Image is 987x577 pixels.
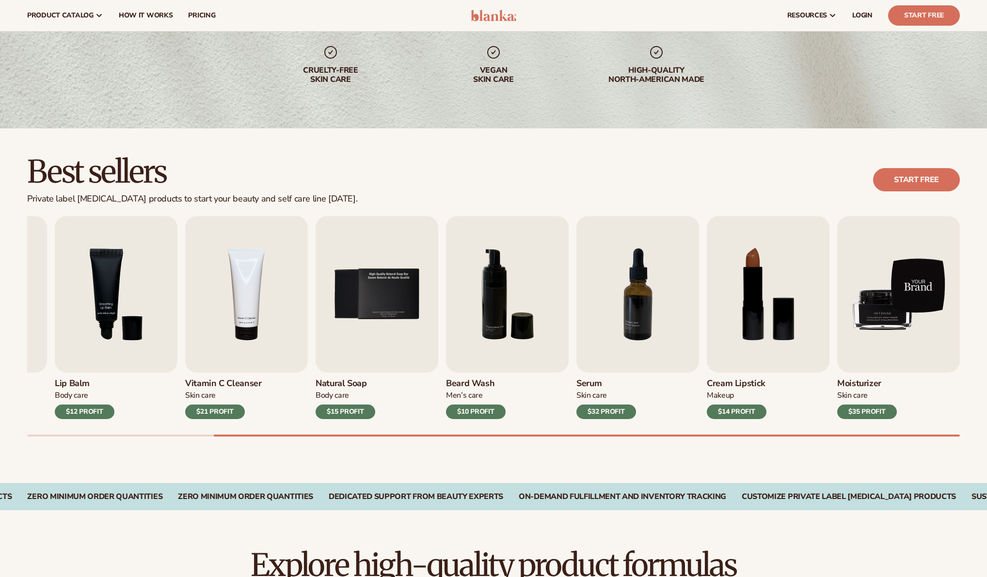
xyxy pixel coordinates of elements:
[594,66,718,84] div: High-quality North-american made
[787,12,827,19] span: resources
[185,378,262,389] h3: Vitamin C Cleanser
[576,378,636,389] h3: Serum
[471,10,517,21] img: logo
[873,168,960,191] a: Start free
[742,492,956,501] div: CUSTOMIZE PRIVATE LABEL [MEDICAL_DATA] PRODUCTS
[188,12,215,19] span: pricing
[837,390,897,401] div: Skin Care
[576,405,636,419] div: $32 PROFIT
[55,390,114,401] div: Body Care
[329,492,503,501] div: Dedicated Support From Beauty Experts
[316,390,375,401] div: Body Care
[837,405,897,419] div: $35 PROFIT
[178,492,313,501] div: Zero Minimum Order QuantitieS
[707,390,766,401] div: Makeup
[446,378,506,389] h3: Beard Wash
[119,12,173,19] span: How It Works
[446,405,506,419] div: $10 PROFIT
[837,378,897,389] h3: Moisturizer
[707,378,766,389] h3: Cream Lipstick
[576,390,636,401] div: Skin Care
[55,216,177,419] a: 3 / 9
[185,405,245,419] div: $21 PROFIT
[431,66,556,84] div: Vegan skin care
[185,390,262,401] div: Skin Care
[185,216,308,419] a: 4 / 9
[269,66,393,84] div: Cruelty-free skin care
[55,378,114,389] h3: Lip Balm
[888,5,960,26] a: Start Free
[519,492,726,501] div: On-Demand Fulfillment and Inventory Tracking
[837,216,960,419] a: 9 / 9
[852,12,873,19] span: LOGIN
[27,492,162,501] div: Zero Minimum Order QuantitieS
[27,194,357,204] div: Private label [MEDICAL_DATA] products to start your beauty and self care line [DATE].
[27,12,94,19] span: product catalog
[316,378,375,389] h3: Natural Soap
[446,216,569,419] a: 6 / 9
[837,216,960,373] img: Shopify Image 13
[576,216,699,419] a: 7 / 9
[316,405,375,419] div: $15 PROFIT
[55,405,114,419] div: $12 PROFIT
[316,216,438,419] a: 5 / 9
[707,216,829,419] a: 8 / 9
[446,390,506,401] div: Men’s Care
[27,156,357,188] h2: Best sellers
[707,405,766,419] div: $14 PROFIT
